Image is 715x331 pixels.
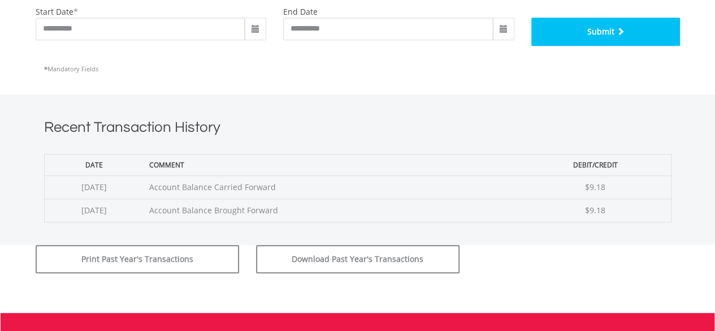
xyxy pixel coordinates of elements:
[585,182,605,192] span: $9.18
[585,205,605,216] span: $9.18
[36,6,73,17] label: start date
[283,6,318,17] label: end date
[520,154,671,175] th: Debit/Credit
[144,175,520,199] td: Account Balance Carried Forward
[44,117,671,143] h1: Recent Transaction History
[36,245,239,273] button: Print Past Year's Transactions
[144,199,520,222] td: Account Balance Brought Forward
[256,245,460,273] button: Download Past Year's Transactions
[44,65,98,73] span: Mandatory Fields
[44,199,144,222] td: [DATE]
[44,154,144,175] th: Date
[531,18,680,46] button: Submit
[144,154,520,175] th: Comment
[44,175,144,199] td: [DATE]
